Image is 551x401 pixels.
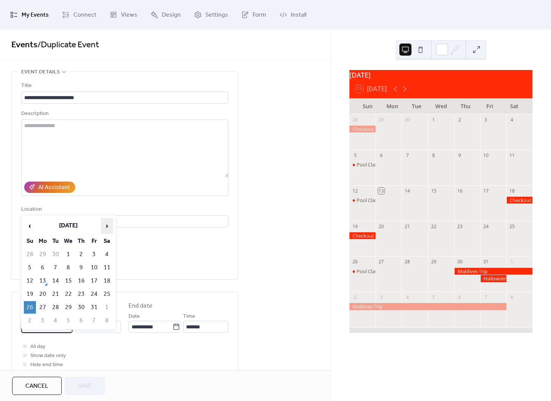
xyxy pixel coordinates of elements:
div: 12 [352,188,359,194]
a: Install [274,3,312,26]
a: Design [145,3,186,26]
div: Wed [429,98,453,114]
div: 25 [509,223,515,230]
div: 20 [378,223,385,230]
div: Pool Class at Penn Charter [357,268,416,275]
td: 10 [88,261,100,274]
td: 29 [62,301,75,314]
div: Pool Class at Penn Charter [349,161,376,168]
span: Show date only [30,351,66,361]
span: Time [183,312,195,321]
td: 16 [75,275,87,287]
div: 6 [378,152,385,159]
div: 8 [509,294,515,301]
td: 6 [75,314,87,327]
div: 15 [430,188,437,194]
th: Mo [37,235,49,247]
div: 28 [404,259,411,265]
div: 18 [509,188,515,194]
div: 3 [378,294,385,301]
td: 5 [62,314,75,327]
div: 29 [430,259,437,265]
td: 27 [37,301,49,314]
div: 4 [404,294,411,301]
div: 27 [378,259,385,265]
span: Form [253,9,266,21]
div: 22 [430,223,437,230]
div: Checkout Dive Lake Hydra [349,232,376,239]
button: Cancel [12,377,62,395]
div: Pool Class at Penn Charter [357,161,416,168]
td: 15 [62,275,75,287]
td: 2 [75,248,87,261]
span: Design [162,9,181,21]
div: Fri [478,98,502,114]
div: 30 [404,117,411,123]
td: 20 [37,288,49,300]
div: Tue [404,98,429,114]
td: 14 [50,275,62,287]
td: 12 [24,275,36,287]
th: We [62,235,75,247]
div: Mon [380,98,405,114]
span: Settings [205,9,228,21]
div: 28 [352,117,359,123]
td: 5 [24,261,36,274]
td: 11 [101,261,113,274]
div: [DATE] [349,70,532,80]
div: Checkout Dive Lake Hydra [349,126,376,132]
div: Checkout Dive Lake Hydra [506,197,532,204]
div: 1 [430,117,437,123]
span: Event details [21,68,60,77]
div: Sat [502,98,526,114]
td: 7 [88,314,100,327]
a: Settings [188,3,234,26]
td: 9 [75,261,87,274]
th: [DATE] [37,218,100,234]
span: Hide end time [30,361,63,370]
td: 23 [75,288,87,300]
div: End date [129,302,152,311]
div: 23 [456,223,463,230]
td: 19 [24,288,36,300]
div: 13 [378,188,385,194]
td: 30 [50,248,62,261]
span: Date [129,312,140,321]
span: Cancel [25,382,48,391]
div: 24 [483,223,489,230]
span: Views [121,9,137,21]
div: 31 [483,259,489,265]
div: Pool Class at Penn Charter [357,197,416,204]
th: Th [75,235,87,247]
a: Events [11,37,37,53]
td: 3 [37,314,49,327]
div: 6 [456,294,463,301]
td: 31 [88,301,100,314]
span: Connect [73,9,96,21]
div: Halloween [480,275,506,282]
a: Form [236,3,272,26]
div: 10 [483,152,489,159]
div: 11 [509,152,515,159]
td: 8 [62,261,75,274]
div: Description [21,109,227,118]
th: Su [24,235,36,247]
td: 2 [24,314,36,327]
div: 1 [509,259,515,265]
td: 24 [88,288,100,300]
div: Maldives Trip [454,268,532,275]
td: 18 [101,275,113,287]
td: 3 [88,248,100,261]
div: 9 [456,152,463,159]
div: Pool Class at Penn Charter [349,197,376,204]
td: 29 [37,248,49,261]
td: 26 [24,301,36,314]
div: 7 [483,294,489,301]
td: 1 [101,301,113,314]
td: 28 [24,248,36,261]
div: 3 [483,117,489,123]
span: Install [291,9,306,21]
td: 4 [101,248,113,261]
td: 30 [75,301,87,314]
